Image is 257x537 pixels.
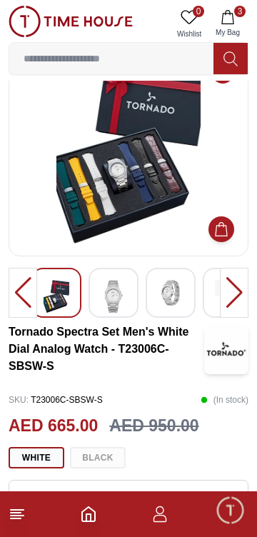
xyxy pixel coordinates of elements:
[204,324,248,374] img: Tornado Spectra Set Men's White Dial Analog Watch - T23006C-SBSW-S
[215,280,241,296] img: Tornado Spectra Set Men's White Dial Analog Watch - T23006C-SBSW-S
[9,389,103,411] p: T23006C-SBSW-S
[210,27,246,38] span: My Bag
[234,6,246,17] span: 3
[193,6,204,17] span: 0
[44,280,69,313] img: Tornado Spectra Set Men's White Dial Analog Watch - T23006C-SBSW-S
[9,413,98,438] h2: AED 665.00
[158,280,183,306] img: Tornado Spectra Set Men's White Dial Analog Watch - T23006C-SBSW-S
[21,59,236,244] img: Tornado Spectra Set Men's White Dial Analog Watch - T23006C-SBSW-S
[80,506,97,523] a: Home
[171,29,207,39] span: Wishlist
[201,389,248,411] p: ( In stock )
[215,495,246,526] div: Chat Widget
[9,323,204,375] h3: Tornado Spectra Set Men's White Dial Analog Watch - T23006C-SBSW-S
[207,6,248,42] button: 3My Bag
[208,216,234,242] button: Add to Cart
[109,413,198,438] h3: AED 950.00
[9,447,64,468] button: White
[171,6,207,42] a: 0Wishlist
[9,395,29,405] span: SKU :
[101,280,126,313] img: Tornado Spectra Set Men's White Dial Analog Watch - T23006C-SBSW-S
[9,6,133,37] img: ...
